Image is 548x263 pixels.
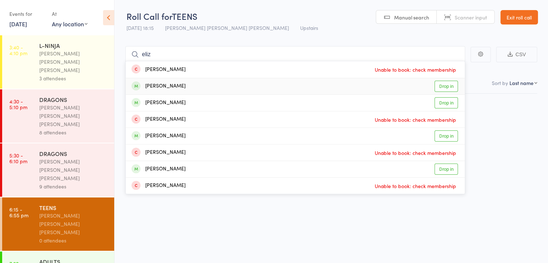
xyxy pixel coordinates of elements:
div: [PERSON_NAME] [132,148,186,157]
span: Upstairs [300,24,318,31]
a: [DATE] [9,20,27,28]
time: 6:15 - 6:55 pm [9,206,28,218]
a: 6:15 -6:55 pmTEENS[PERSON_NAME] [PERSON_NAME] [PERSON_NAME]0 attendees [2,197,114,251]
div: [PERSON_NAME] [132,66,186,74]
div: [PERSON_NAME] [132,182,186,190]
div: Current / Next Rank [414,108,534,112]
div: [PERSON_NAME] [132,165,186,173]
span: TEENS [172,10,197,22]
div: Style [411,97,537,116]
div: [PERSON_NAME] [PERSON_NAME] [PERSON_NAME] [39,103,108,128]
div: [PERSON_NAME] [132,99,186,107]
span: Unable to book: check membership [373,147,458,158]
a: Drop in [435,81,458,92]
div: 3 attendees [39,74,108,83]
span: Unable to book: check membership [373,64,458,75]
div: 9 attendees [39,182,108,191]
span: [PERSON_NAME] [PERSON_NAME] [PERSON_NAME] [165,24,289,31]
div: [PERSON_NAME] [PERSON_NAME] [PERSON_NAME] [39,211,108,236]
span: Unable to book: check membership [373,114,458,125]
span: Manual search [394,14,429,21]
div: DRAGONS [39,95,108,103]
div: [PERSON_NAME] [132,132,186,140]
a: 5:30 -6:10 pmDRAGONS[PERSON_NAME] [PERSON_NAME] [PERSON_NAME]9 attendees [2,143,114,197]
span: Scanner input [455,14,487,21]
div: Last name [509,79,534,86]
button: CSV [496,47,537,62]
div: [PERSON_NAME] [PERSON_NAME] [PERSON_NAME] [39,157,108,182]
a: Exit roll call [500,10,538,24]
div: TEENS [39,204,108,211]
span: [DATE] 18:15 [126,24,154,31]
div: Any location [52,20,88,28]
span: Unable to book: check membership [373,180,458,191]
time: 3:40 - 4:10 pm [9,44,27,56]
a: Drop in [435,164,458,175]
span: Roll Call for [126,10,172,22]
div: [PERSON_NAME] [132,82,186,90]
div: 8 attendees [39,128,108,137]
div: At [52,8,88,20]
div: L-NINJA [39,41,108,49]
div: [PERSON_NAME] [PERSON_NAME] [PERSON_NAME] [39,49,108,74]
a: 4:30 -5:10 pmDRAGONS[PERSON_NAME] [PERSON_NAME] [PERSON_NAME]8 attendees [2,89,114,143]
a: 3:40 -4:10 pmL-NINJA[PERSON_NAME] [PERSON_NAME] [PERSON_NAME]3 attendees [2,35,114,89]
div: 0 attendees [39,236,108,245]
div: DRAGONS [39,150,108,157]
time: 5:30 - 6:10 pm [9,152,27,164]
input: Search by name [125,46,465,63]
div: Events for [9,8,45,20]
a: Drop in [435,130,458,142]
a: Drop in [435,97,458,108]
label: Sort by [492,79,508,86]
time: 4:30 - 5:10 pm [9,98,27,110]
div: [PERSON_NAME] [132,115,186,124]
